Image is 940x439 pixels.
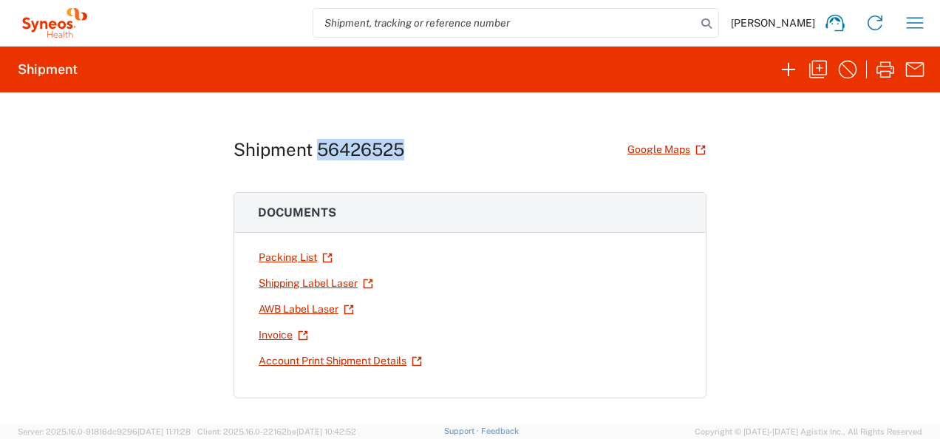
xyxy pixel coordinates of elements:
[731,16,815,30] span: [PERSON_NAME]
[258,348,423,374] a: Account Print Shipment Details
[258,205,336,219] span: Documents
[444,426,481,435] a: Support
[313,9,696,37] input: Shipment, tracking or reference number
[258,322,309,348] a: Invoice
[258,270,374,296] a: Shipping Label Laser
[258,296,355,322] a: AWB Label Laser
[296,427,356,436] span: [DATE] 10:42:52
[695,425,922,438] span: Copyright © [DATE]-[DATE] Agistix Inc., All Rights Reserved
[258,245,333,270] a: Packing List
[627,137,706,163] a: Google Maps
[234,139,404,160] h1: Shipment 56426525
[481,426,519,435] a: Feedback
[197,427,356,436] span: Client: 2025.16.0-22162be
[18,427,191,436] span: Server: 2025.16.0-91816dc9296
[137,427,191,436] span: [DATE] 11:11:28
[18,61,78,78] h2: Shipment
